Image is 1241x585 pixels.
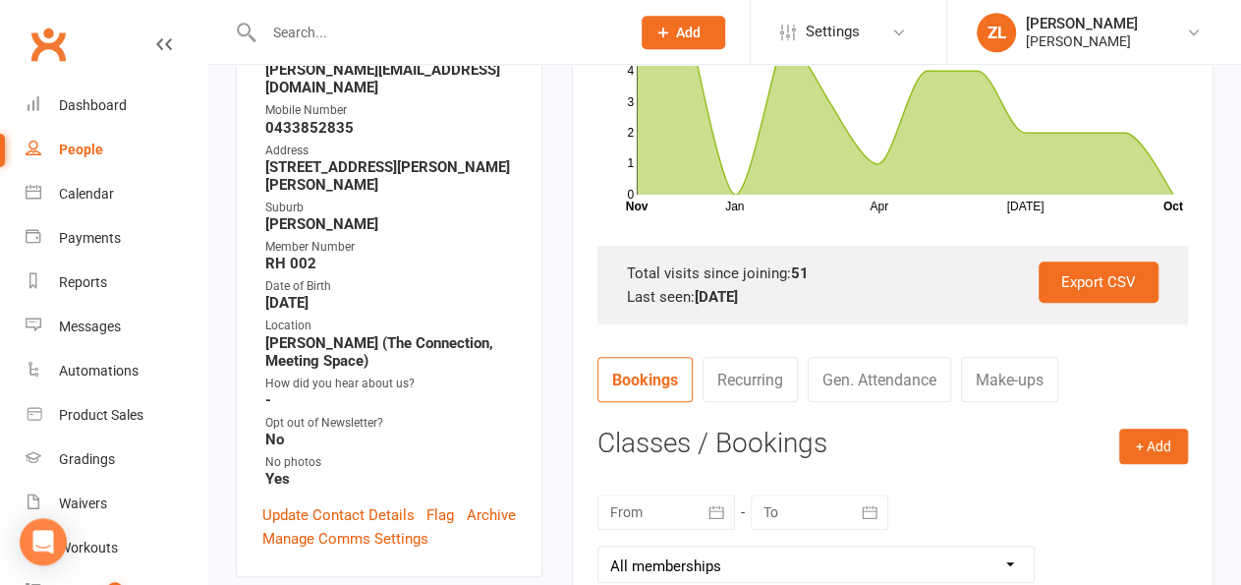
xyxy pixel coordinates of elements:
div: [PERSON_NAME] [1026,15,1138,32]
div: ZL [977,13,1016,52]
div: Workouts [59,540,118,556]
a: Payments [26,216,207,261]
a: Make-ups [961,357,1058,402]
strong: - [265,391,516,409]
div: Total visits since joining: [627,262,1158,285]
input: Search... [257,19,616,46]
strong: [PERSON_NAME] [265,215,516,233]
div: People [59,142,103,157]
strong: RH 002 [265,255,516,272]
a: Archive [467,503,516,527]
div: Product Sales [59,407,143,423]
div: Messages [59,319,121,334]
a: Clubworx [24,20,73,69]
div: Dashboard [59,97,127,113]
a: Automations [26,349,207,393]
div: Opt out of Newsletter? [265,414,516,433]
a: Manage Comms Settings [262,527,428,551]
strong: [STREET_ADDRESS][PERSON_NAME][PERSON_NAME] [265,158,516,194]
div: Last seen: [627,285,1158,309]
div: Reports [59,274,107,290]
div: Open Intercom Messenger [20,518,67,565]
span: Settings [806,10,860,54]
div: Location [265,317,516,335]
strong: [DATE] [695,288,738,306]
a: Update Contact Details [262,503,415,527]
a: Bookings [597,357,693,402]
strong: 0433852835 [265,119,516,137]
a: Product Sales [26,393,207,438]
a: Gen. Attendance [808,357,951,402]
a: Flag [426,503,454,527]
div: [PERSON_NAME] [1026,32,1138,50]
div: Waivers [59,496,107,511]
div: Gradings [59,451,115,467]
strong: 51 [791,264,809,282]
a: Export CSV [1039,262,1158,303]
span: Add [676,25,701,40]
div: How did you hear about us? [265,375,516,393]
a: Gradings [26,438,207,482]
a: People [26,128,207,172]
a: Workouts [26,526,207,570]
a: Calendar [26,172,207,216]
div: Payments [59,230,121,246]
strong: [PERSON_NAME][EMAIL_ADDRESS][DOMAIN_NAME] [265,61,516,96]
a: Reports [26,261,207,305]
div: Automations [59,363,139,379]
div: Mobile Number [265,101,516,120]
strong: [DATE] [265,294,516,312]
a: Recurring [703,357,798,402]
strong: No [265,431,516,448]
div: Address [265,142,516,160]
div: Date of Birth [265,277,516,296]
div: Calendar [59,186,114,202]
a: Messages [26,305,207,349]
div: Member Number [265,238,516,257]
h3: Classes / Bookings [597,429,1188,459]
strong: [PERSON_NAME] (The Connection, Meeting Space) [265,334,516,370]
button: Add [642,16,725,49]
button: + Add [1119,429,1188,464]
a: Waivers [26,482,207,526]
strong: Yes [265,470,516,488]
a: Dashboard [26,84,207,128]
div: Suburb [265,199,516,217]
div: No photos [265,453,516,472]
